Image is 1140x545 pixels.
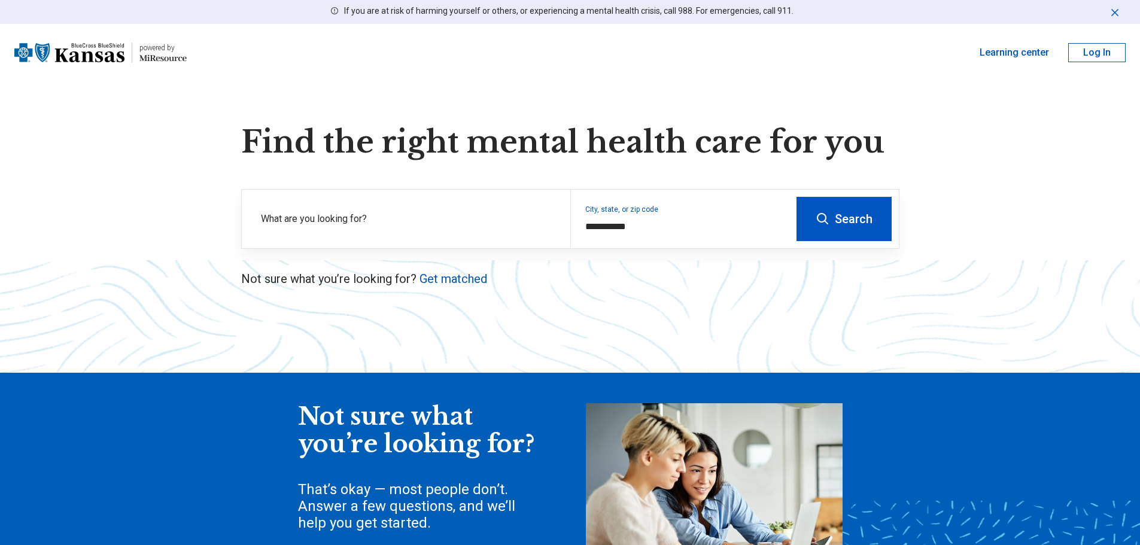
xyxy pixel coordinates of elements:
a: Blue Cross Blue Shield Kansaspowered by [14,38,187,67]
h1: Find the right mental health care for you [241,124,899,160]
img: Blue Cross Blue Shield Kansas [14,38,124,67]
label: What are you looking for? [261,212,556,226]
div: Not sure what you’re looking for? [298,403,537,458]
div: That’s okay — most people don’t. Answer a few questions, and we’ll help you get started. [298,481,537,531]
div: powered by [139,42,187,53]
button: Log In [1068,43,1126,62]
a: Learning center [980,45,1049,60]
a: Get matched [419,272,487,286]
button: Search [797,197,892,241]
p: If you are at risk of harming yourself or others, or experiencing a mental health crisis, call 98... [344,5,794,17]
button: Dismiss [1109,5,1121,19]
p: Not sure what you’re looking for? [241,270,899,287]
